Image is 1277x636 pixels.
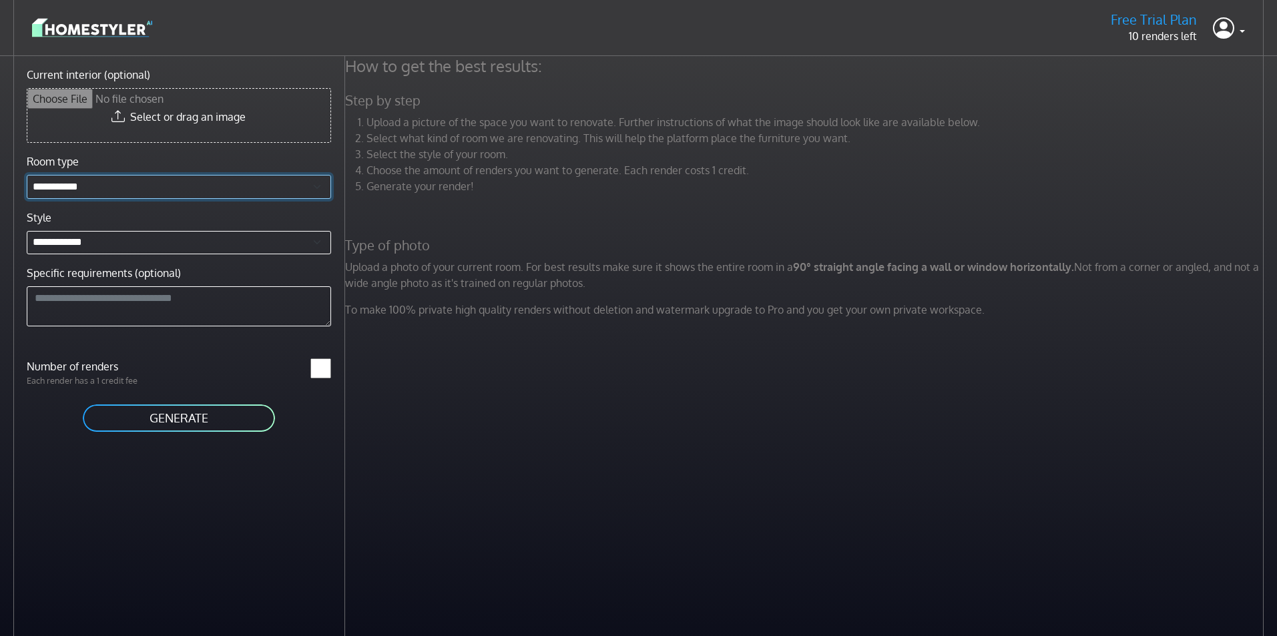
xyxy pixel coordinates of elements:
li: Generate your render! [366,178,1268,194]
label: Current interior (optional) [27,67,150,83]
li: Choose the amount of renders you want to generate. Each render costs 1 credit. [366,162,1268,178]
li: Upload a picture of the space you want to renovate. Further instructions of what the image should... [366,114,1268,130]
h5: Type of photo [337,237,1276,254]
p: Each render has a 1 credit fee [19,374,179,387]
h5: Step by step [337,92,1276,109]
li: Select what kind of room we are renovating. This will help the platform place the furniture you w... [366,130,1268,146]
p: 10 renders left [1111,28,1197,44]
li: Select the style of your room. [366,146,1268,162]
button: GENERATE [81,403,276,433]
label: Specific requirements (optional) [27,265,181,281]
label: Style [27,210,51,226]
h4: How to get the best results: [337,56,1276,76]
label: Room type [27,153,79,170]
p: Upload a photo of your current room. For best results make sure it shows the entire room in a Not... [337,259,1276,291]
h5: Free Trial Plan [1111,11,1197,28]
p: To make 100% private high quality renders without deletion and watermark upgrade to Pro and you g... [337,302,1276,318]
label: Number of renders [19,358,179,374]
img: logo-3de290ba35641baa71223ecac5eacb59cb85b4c7fdf211dc9aaecaaee71ea2f8.svg [32,16,152,39]
strong: 90° straight angle facing a wall or window horizontally. [793,260,1074,274]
